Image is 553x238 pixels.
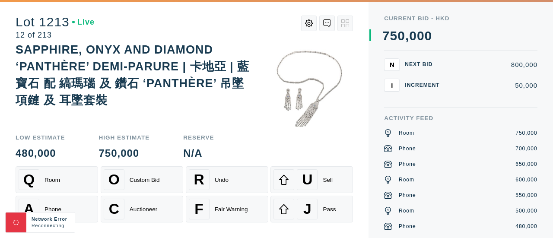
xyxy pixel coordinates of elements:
div: Live [72,18,95,26]
span: J [303,201,311,217]
span: Q [23,171,35,188]
span: O [108,171,120,188]
span: N [390,61,394,68]
div: , [405,29,409,159]
div: Next Bid [405,62,444,67]
div: 700,000 [516,145,537,152]
button: RUndo [186,166,268,193]
button: N [384,58,400,71]
div: Activity Feed [384,115,537,121]
button: I [384,79,400,92]
div: Pass [323,206,336,213]
div: SAPPHIRE, ONYX AND DIAMOND ‘PANTHÈRE’ DEMI-PARURE | 卡地亞 | 藍寶石 配 縞瑪瑙 及 鑽石 ‘PANTHÈRE’ 吊墜項鏈 及 耳墜套裝 [16,43,249,107]
button: APhone [16,196,98,222]
div: 600,000 [516,176,537,184]
div: Custom Bid [130,177,160,183]
div: Phone [399,145,416,152]
div: Reserve [183,135,214,141]
span: C [109,201,119,217]
span: F [194,201,203,217]
div: Room [399,176,414,184]
div: 750,000 [99,148,149,159]
div: 0 [409,29,417,42]
div: 7 [382,29,390,42]
button: OCustom Bid [101,166,183,193]
div: 550,000 [516,191,537,199]
div: 0 [417,29,425,42]
div: High Estimate [99,135,149,141]
button: JPass [270,196,353,222]
div: 5 [390,29,398,42]
div: Undo [215,177,229,183]
div: Reconnecting [32,222,70,229]
div: Room [399,129,414,137]
div: 480,000 [516,222,537,230]
div: Network Error [32,216,70,222]
div: Phone [399,160,416,168]
button: FFair Warning [186,196,268,222]
div: Phone [399,191,416,199]
div: Current Bid - HKD [384,16,537,22]
div: Increment [405,83,444,88]
div: Low Estimate [16,135,65,141]
button: QRoom [16,166,98,193]
div: Phone [399,222,416,230]
div: Room [399,207,414,215]
div: Auctioneer [130,206,158,213]
div: 500,000 [516,207,537,215]
div: 0 [425,29,432,42]
button: USell [270,166,353,193]
div: 800,000 [449,61,537,68]
span: R [194,171,204,188]
div: Phone [44,206,61,213]
span: I [391,82,393,89]
div: 650,000 [516,160,537,168]
div: Room [44,177,60,183]
div: N/A [183,148,214,159]
div: 50,000 [449,82,537,89]
span: U [302,171,312,188]
div: 480,000 [16,148,65,159]
button: CAuctioneer [101,196,183,222]
div: Lot 1213 [16,16,95,29]
div: 0 [397,29,405,42]
div: Sell [323,177,333,183]
div: 750,000 [516,129,537,137]
span: A [24,201,34,217]
div: 12 of 213 [16,31,95,39]
div: Fair Warning [215,206,248,213]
